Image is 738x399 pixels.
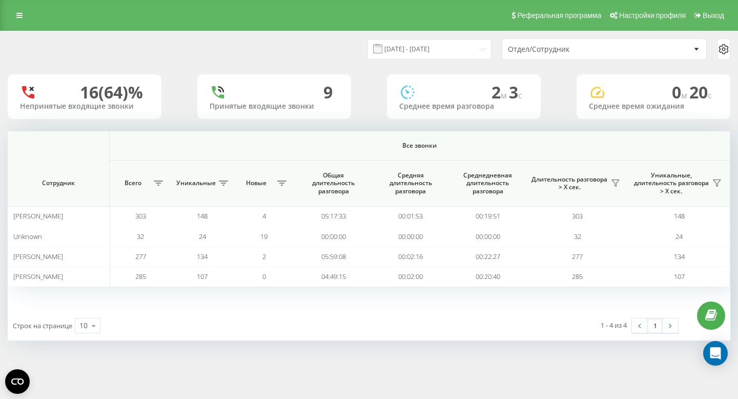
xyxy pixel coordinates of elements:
[17,179,99,187] span: Сотрудник
[517,11,601,19] span: Реферальная программа
[572,211,583,221] span: 303
[689,81,712,103] span: 20
[13,272,63,281] span: [PERSON_NAME]
[197,252,208,261] span: 134
[197,211,208,221] span: 148
[572,272,583,281] span: 285
[295,226,372,246] td: 00:00:00
[501,90,509,101] span: м
[508,45,630,54] div: Отдел/Сотрудник
[260,232,268,241] span: 19
[449,247,527,267] td: 00:22:27
[381,171,441,195] span: Средняя длительность разговора
[601,320,627,330] div: 1 - 4 из 4
[449,267,527,287] td: 00:20:40
[372,206,449,226] td: 00:01:53
[20,102,149,111] div: Непринятые входящие звонки
[449,206,527,226] td: 00:19:51
[491,81,509,103] span: 2
[137,232,144,241] span: 32
[703,11,724,19] span: Выход
[572,252,583,261] span: 277
[197,272,208,281] span: 107
[13,252,63,261] span: [PERSON_NAME]
[5,369,30,394] button: Open CMP widget
[295,206,372,226] td: 05:17:33
[13,321,72,330] span: Строк на странице
[135,252,146,261] span: 277
[674,211,685,221] span: 148
[574,232,581,241] span: 32
[672,81,689,103] span: 0
[13,232,42,241] span: Unknown
[176,179,216,187] span: Уникальные
[210,102,339,111] div: Принятые входящие звонки
[145,142,694,150] span: Все звонки
[458,171,518,195] span: Среднедневная длительность разговора
[633,171,709,195] span: Уникальные, длительность разговора > Х сек.
[509,81,522,103] span: 3
[681,90,689,101] span: м
[372,226,449,246] td: 00:00:00
[372,247,449,267] td: 00:02:16
[323,83,333,102] div: 9
[303,171,364,195] span: Общая длительность разговора
[262,252,266,261] span: 2
[589,102,718,111] div: Среднее время ожидания
[262,272,266,281] span: 0
[647,318,663,333] a: 1
[80,83,143,102] div: 16 (64)%
[674,272,685,281] span: 107
[295,267,372,287] td: 04:49:15
[135,211,146,221] span: 303
[674,252,685,261] span: 134
[79,321,88,331] div: 10
[703,341,728,366] div: Open Intercom Messenger
[518,90,522,101] span: c
[199,232,206,241] span: 24
[708,90,712,101] span: c
[238,179,275,187] span: Новые
[399,102,528,111] div: Среднее время разговора
[262,211,266,221] span: 4
[531,175,607,191] span: Длительность разговора > Х сек.
[135,272,146,281] span: 285
[115,179,151,187] span: Всего
[619,11,686,19] span: Настройки профиля
[372,267,449,287] td: 00:02:00
[295,247,372,267] td: 05:59:08
[13,211,63,221] span: [PERSON_NAME]
[675,232,683,241] span: 24
[449,226,527,246] td: 00:00:00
